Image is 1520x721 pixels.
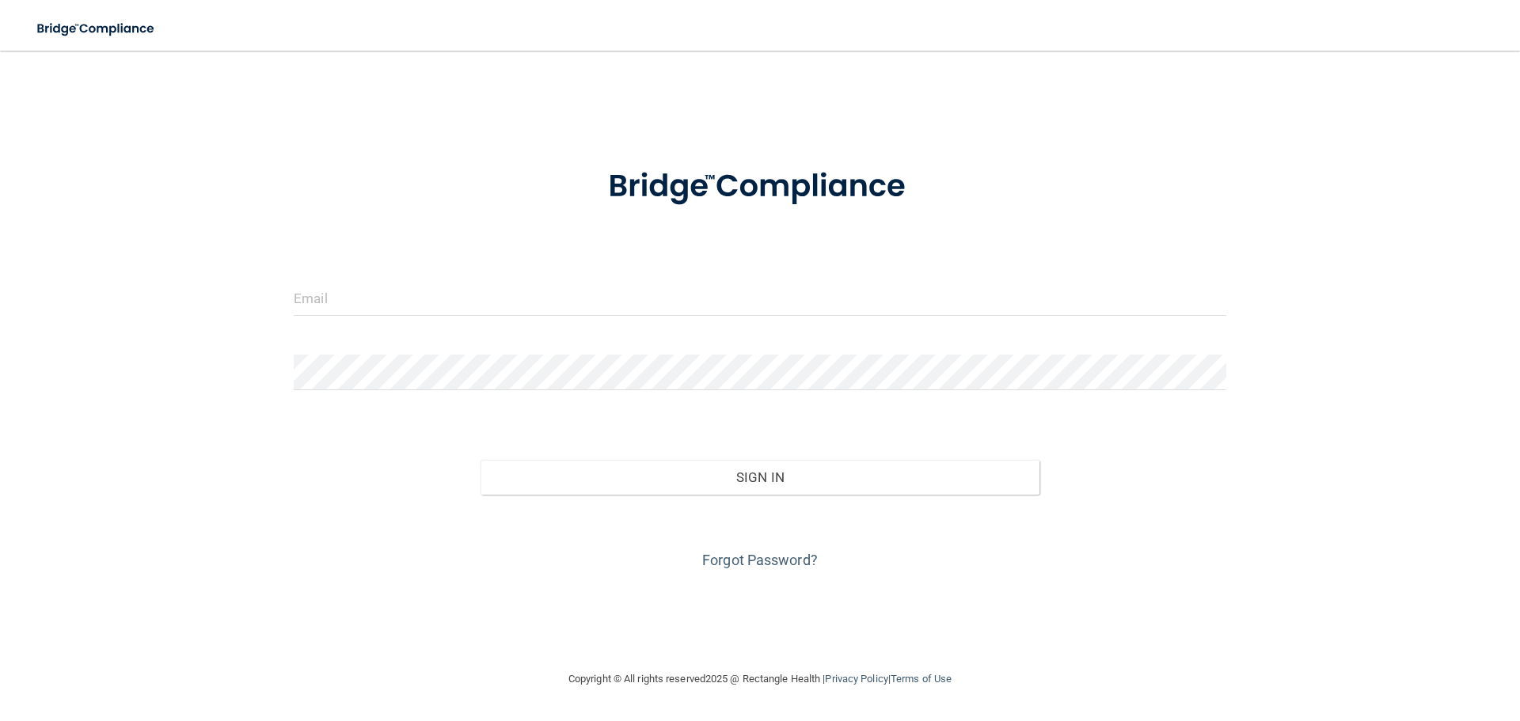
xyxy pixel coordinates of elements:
[576,146,944,228] img: bridge_compliance_login_screen.278c3ca4.svg
[481,460,1040,495] button: Sign In
[294,280,1226,316] input: Email
[702,552,818,568] a: Forgot Password?
[825,673,887,685] a: Privacy Policy
[891,673,952,685] a: Terms of Use
[24,13,169,45] img: bridge_compliance_login_screen.278c3ca4.svg
[471,654,1049,704] div: Copyright © All rights reserved 2025 @ Rectangle Health | |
